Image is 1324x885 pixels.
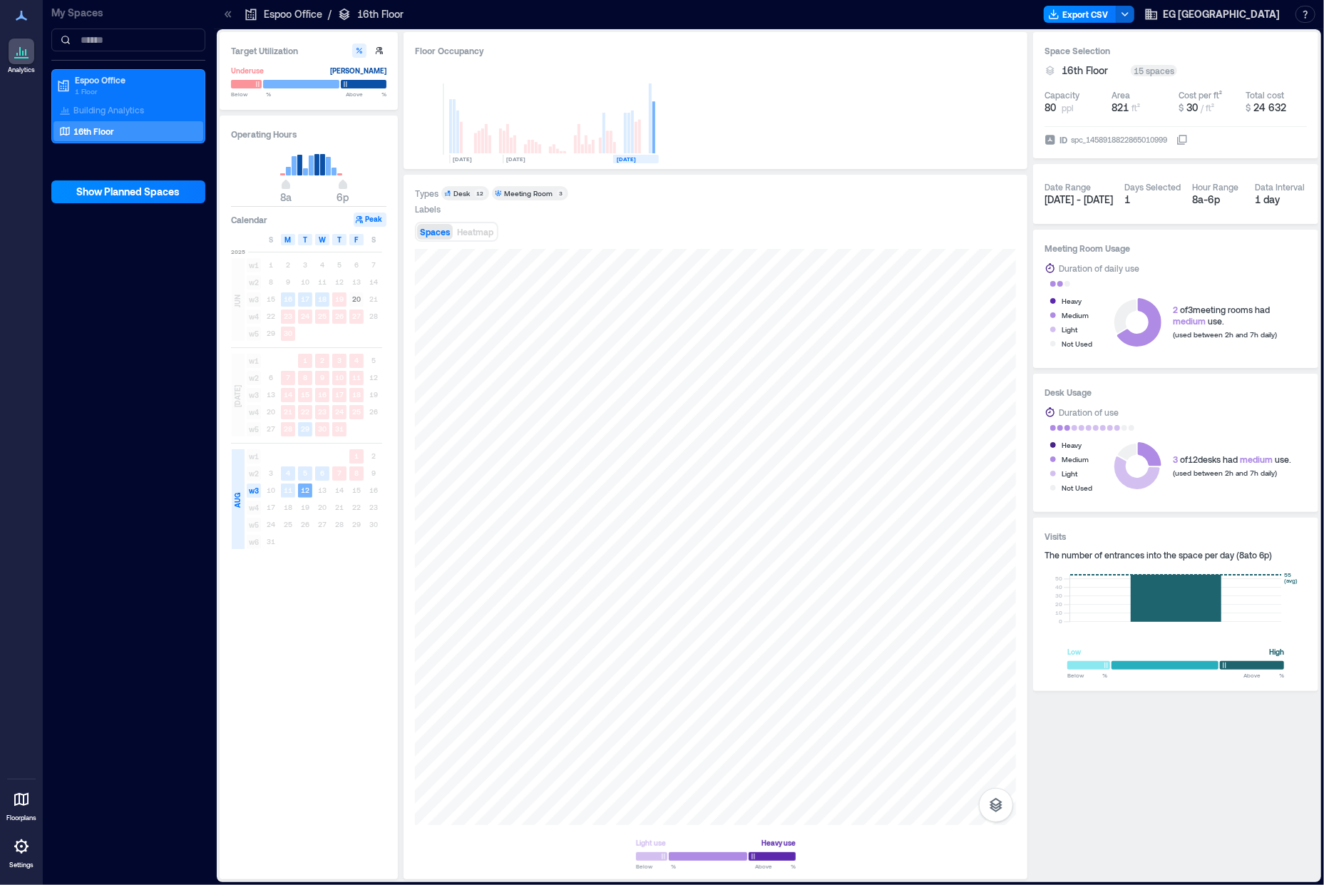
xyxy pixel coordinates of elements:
span: ft² [1131,103,1140,113]
div: 12 [474,189,486,198]
p: 16th Floor [357,7,404,21]
button: 80 ppl [1045,101,1106,115]
text: 20 [352,295,361,303]
span: w1 [247,449,261,464]
span: S [269,234,273,245]
span: F [355,234,359,245]
span: ppl [1062,102,1074,113]
tspan: 40 [1055,584,1062,591]
span: w1 [247,258,261,272]
text: 15 [301,390,309,399]
text: 6 [320,469,324,477]
div: [PERSON_NAME] [330,63,386,78]
text: 25 [352,407,361,416]
h3: Space Selection [1045,44,1307,58]
div: Heavy use [761,836,796,850]
text: [DATE] [453,155,472,163]
button: Export CSV [1044,6,1117,23]
h3: Visits [1045,529,1307,543]
text: 24 [301,312,309,320]
text: 21 [284,407,292,416]
text: 25 [318,312,327,320]
text: 30 [284,329,292,337]
tspan: 50 [1055,575,1062,583]
span: $ [1179,103,1184,113]
div: Hour Range [1192,181,1238,193]
span: W [319,234,326,245]
div: Date Range [1045,181,1091,193]
div: Not Used [1062,481,1092,495]
span: w5 [247,327,261,341]
div: Data Interval [1256,181,1305,193]
p: Floorplans [6,814,36,822]
div: Area [1112,89,1130,101]
span: w5 [247,518,261,532]
div: Total cost [1246,89,1284,101]
span: 8a [280,191,292,203]
span: w4 [247,501,261,515]
text: 5 [303,469,307,477]
div: 1 day [1256,193,1308,207]
span: Heatmap [457,227,493,237]
div: Floor Occupancy [415,44,1016,58]
p: Building Analytics [73,104,144,116]
span: w4 [247,405,261,419]
h3: Meeting Room Usage [1045,241,1307,255]
div: Medium [1062,452,1089,466]
span: 3 [1173,454,1178,464]
div: Cost per ft² [1179,89,1222,101]
span: w1 [247,354,261,368]
span: w6 [247,535,261,549]
div: 1 [1124,193,1181,207]
span: M [285,234,292,245]
text: 22 [301,407,309,416]
text: 18 [318,295,327,303]
span: 821 [1112,101,1129,113]
p: Espoo Office [264,7,322,21]
span: [DATE] [232,386,243,408]
button: Heatmap [454,224,496,240]
div: The number of entrances into the space per day ( 8a to 6p ) [1045,549,1307,561]
div: Desk [453,188,470,198]
div: Underuse [231,63,264,78]
button: IDspc_1458918822865010999 [1176,134,1188,145]
text: 8 [354,469,359,477]
div: Light use [636,836,666,850]
span: w5 [247,422,261,436]
span: ID [1059,133,1067,147]
text: 24 [335,407,344,416]
text: 11 [284,486,292,494]
a: Analytics [4,34,39,78]
a: Settings [4,829,39,874]
span: Above % [346,90,386,98]
h3: Operating Hours [231,127,386,141]
span: / ft² [1201,103,1214,113]
span: w3 [247,388,261,402]
text: 17 [335,390,344,399]
div: Heavy [1062,438,1082,452]
span: w4 [247,310,261,324]
text: 9 [320,373,324,382]
p: Analytics [8,66,35,74]
div: Light [1062,322,1077,337]
text: 30 [318,424,327,433]
text: 1 [354,451,359,460]
span: S [371,234,376,245]
text: 29 [301,424,309,433]
text: [DATE] [506,155,525,163]
button: 16th Floor [1062,63,1125,78]
span: Below % [636,862,676,871]
div: Days Selected [1124,181,1181,193]
tspan: 10 [1055,610,1062,617]
p: 16th Floor [73,126,114,137]
span: (used between 2h and 7h daily) [1173,469,1277,477]
span: EG [GEOGRAPHIC_DATA] [1163,7,1280,21]
span: 16th Floor [1062,63,1108,78]
tspan: 30 [1055,593,1062,600]
div: Capacity [1045,89,1079,101]
text: 31 [335,424,344,433]
span: medium [1173,316,1206,326]
text: 18 [352,390,361,399]
div: Types [415,188,438,199]
text: 16 [284,295,292,303]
